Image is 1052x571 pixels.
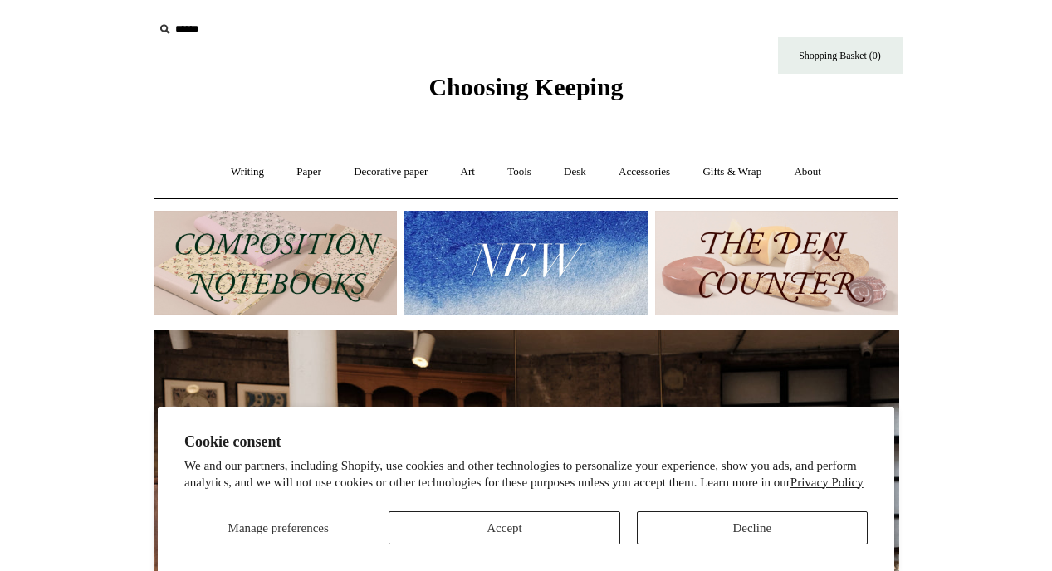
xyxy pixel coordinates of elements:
[790,476,864,489] a: Privacy Policy
[184,458,868,490] p: We and our partners, including Shopify, use cookies and other technologies to personalize your ex...
[339,150,443,194] a: Decorative paper
[655,211,898,315] img: The Deli Counter
[428,86,623,98] a: Choosing Keeping
[184,511,372,544] button: Manage preferences
[604,150,685,194] a: Accessories
[549,150,601,194] a: Desk
[389,511,619,544] button: Accept
[687,150,776,194] a: Gifts & Wrap
[228,521,329,534] span: Manage preferences
[281,150,336,194] a: Paper
[446,150,490,194] a: Art
[184,433,868,451] h2: Cookie consent
[216,150,279,194] a: Writing
[778,37,903,74] a: Shopping Basket (0)
[404,211,648,315] img: New.jpg__PID:f73bdf93-380a-4a35-bcfe-7823039498e1
[637,511,868,544] button: Decline
[779,150,836,194] a: About
[428,73,623,100] span: Choosing Keeping
[154,211,397,315] img: 202302 Composition ledgers.jpg__PID:69722ee6-fa44-49dd-a067-31375e5d54ec
[492,150,546,194] a: Tools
